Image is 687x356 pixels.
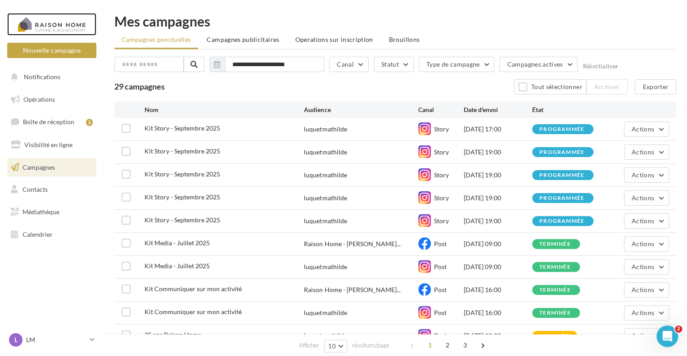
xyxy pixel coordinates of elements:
[145,147,220,155] span: Kit Story - Septembre 2025
[632,286,654,293] span: Actions
[656,325,678,347] iframe: Intercom live chat
[14,335,18,344] span: L
[632,240,654,248] span: Actions
[7,43,96,58] button: Nouvelle campagne
[539,287,571,293] div: terminée
[624,282,669,297] button: Actions
[632,125,654,133] span: Actions
[464,171,532,180] div: [DATE] 19:00
[632,171,654,179] span: Actions
[145,105,304,114] div: Nom
[418,105,464,114] div: Canal
[329,57,369,72] button: Canal
[499,57,578,72] button: Campagnes actives
[145,239,210,247] span: Kit Media - Juillet 2025
[304,216,347,225] div: luquetmathilde
[5,158,98,177] a: Campagnes
[624,190,669,206] button: Actions
[7,331,96,348] a: L LM
[304,331,347,340] div: luquetmathilde
[464,194,532,203] div: [DATE] 19:00
[86,119,93,126] div: 3
[539,195,584,201] div: programmée
[5,112,98,131] a: Boîte de réception3
[23,95,55,103] span: Opérations
[434,263,447,270] span: Post
[145,262,210,270] span: Kit Media - Juillet 2025
[539,310,571,316] div: terminée
[464,331,532,340] div: [DATE] 18:00
[304,148,347,157] div: luquetmathilde
[299,341,319,350] span: Afficher
[304,194,347,203] div: luquetmathilde
[23,208,59,216] span: Médiathèque
[304,262,347,271] div: luquetmathilde
[632,148,654,156] span: Actions
[419,57,495,72] button: Type de campagne
[624,144,669,160] button: Actions
[434,332,447,339] span: Post
[145,285,242,293] span: Kit Communiquer sur mon activité
[145,124,220,132] span: Kit Story - Septembre 2025
[624,236,669,252] button: Actions
[464,262,532,271] div: [DATE] 09:00
[374,57,414,72] button: Statut
[24,141,72,149] span: Visibilité en ligne
[5,68,95,86] button: Notifications
[539,126,584,132] div: programmée
[145,170,220,178] span: Kit Story - Septembre 2025
[464,308,532,317] div: [DATE] 16:00
[434,286,447,293] span: Post
[464,125,532,134] div: [DATE] 17:00
[624,167,669,183] button: Actions
[507,60,563,68] span: Campagnes actives
[324,340,347,352] button: 10
[5,135,98,154] a: Visibilité en ligne
[624,122,669,137] button: Actions
[434,194,449,202] span: Story
[5,180,98,199] a: Contacts
[23,185,48,193] span: Contacts
[464,148,532,157] div: [DATE] 19:00
[434,217,449,225] span: Story
[624,328,669,343] button: Actions
[539,172,584,178] div: programmée
[464,285,532,294] div: [DATE] 16:00
[583,63,619,70] button: Réinitialiser
[114,14,676,28] div: Mes campagnes
[539,241,571,247] div: terminée
[295,36,373,43] span: Operations sur inscription
[145,216,220,224] span: Kit Story - Septembre 2025
[5,203,98,221] a: Médiathèque
[632,263,654,270] span: Actions
[434,148,449,156] span: Story
[532,105,601,114] div: État
[464,216,532,225] div: [DATE] 19:00
[675,325,682,333] span: 2
[464,239,532,248] div: [DATE] 09:00
[24,73,60,81] span: Notifications
[304,308,347,317] div: luquetmathilde
[434,309,447,316] span: Post
[304,171,347,180] div: luquetmathilde
[114,81,165,91] span: 29 campagnes
[440,338,455,352] span: 2
[539,218,584,224] div: programmée
[632,309,654,316] span: Actions
[434,171,449,179] span: Story
[632,332,654,339] span: Actions
[434,125,449,133] span: Story
[539,149,584,155] div: programmée
[624,305,669,320] button: Actions
[434,240,447,248] span: Post
[464,105,532,114] div: Date d'envoi
[5,90,98,109] a: Opérations
[26,335,86,344] p: LM
[389,36,420,43] span: Brouillons
[539,333,568,339] div: annulée
[352,341,389,350] span: résultats/page
[304,125,347,134] div: luquetmathilde
[458,338,472,352] span: 3
[586,79,628,95] button: Archiver
[145,308,242,315] span: Kit Communiquer sur mon activité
